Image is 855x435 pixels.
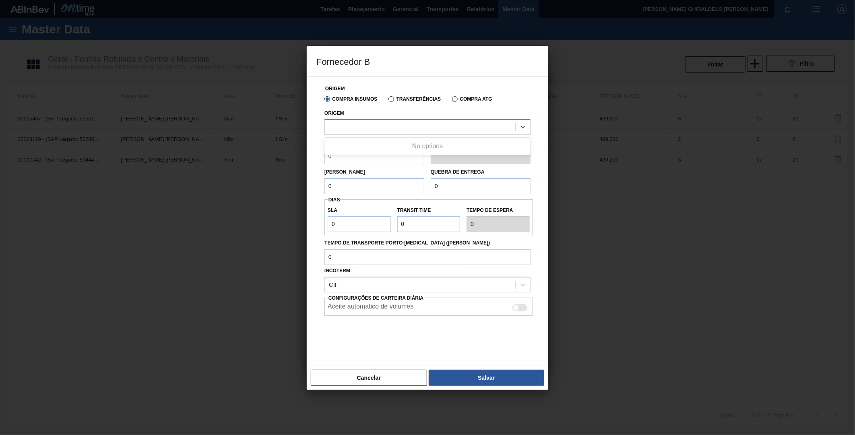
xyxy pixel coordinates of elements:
[328,205,391,216] label: SLA
[431,137,531,148] label: Unidade de arredondamento
[325,86,345,91] label: Origem
[328,303,413,313] label: Aceite automático de volumes
[429,370,544,386] button: Salvar
[307,46,548,77] h3: Fornecedor B
[397,205,461,216] label: Transit Time
[324,292,531,316] div: Essa configuração habilita a criação automática de composição de carga do lado do fornecedor caso...
[328,295,423,301] span: Configurações de Carteira Diária
[324,96,377,102] label: Compra Insumos
[324,139,531,153] div: No options
[431,169,485,175] label: Quebra de entrega
[324,237,531,249] label: Tempo de Transporte Porto-[MEDICAL_DATA] ([PERSON_NAME])
[467,205,530,216] label: Tempo de espera
[311,370,427,386] button: Cancelar
[452,96,492,102] label: Compra ATG
[328,197,340,203] span: Dias
[324,169,365,175] label: [PERSON_NAME]
[388,96,441,102] label: Transferências
[324,110,344,116] label: Origem
[329,282,339,288] div: CIF
[324,268,350,273] label: Incoterm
